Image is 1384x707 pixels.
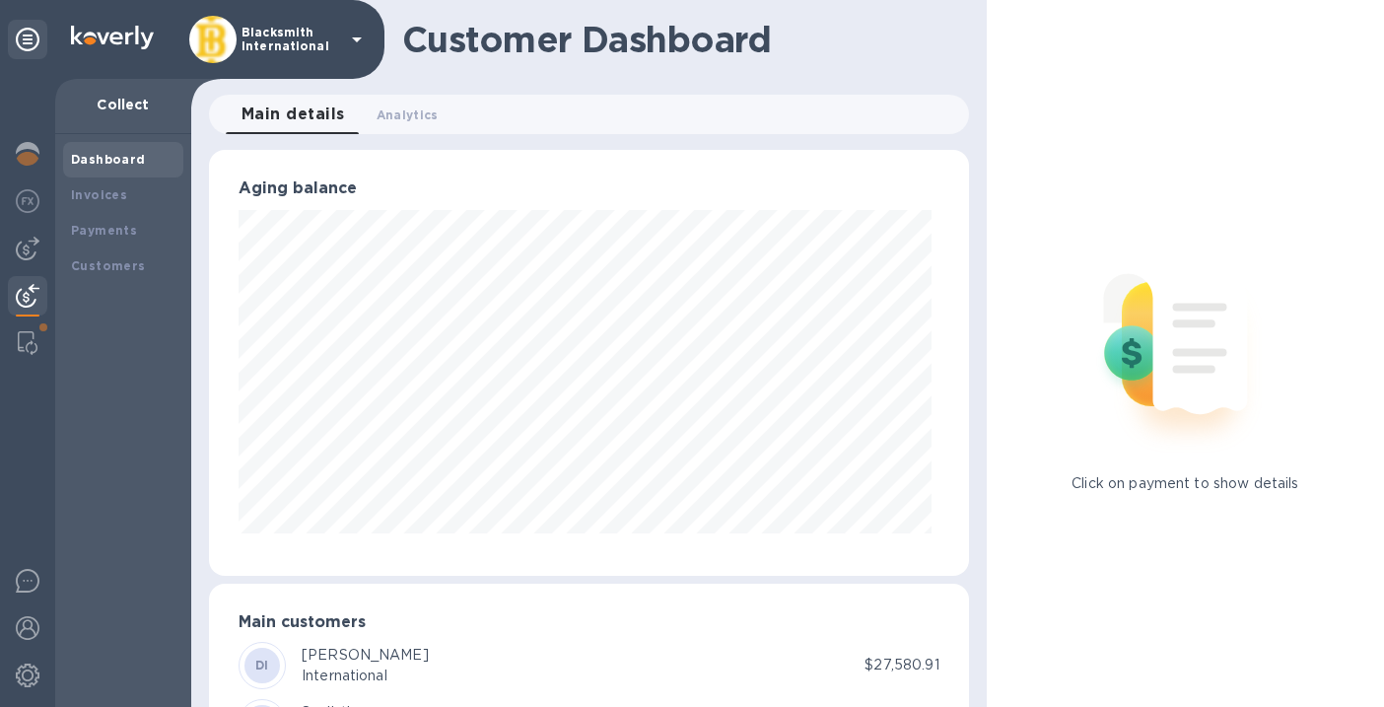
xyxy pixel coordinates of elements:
[71,187,127,202] b: Invoices
[242,26,340,53] p: Blacksmith International
[402,19,955,60] h1: Customer Dashboard
[71,152,146,167] b: Dashboard
[255,658,269,672] b: DI
[239,613,939,632] h3: Main customers
[71,223,137,238] b: Payments
[242,101,345,128] span: Main details
[71,95,175,114] p: Collect
[302,645,429,666] div: [PERSON_NAME]
[377,105,439,125] span: Analytics
[239,179,939,198] h3: Aging balance
[1072,473,1298,494] p: Click on payment to show details
[302,666,429,686] div: International
[71,258,146,273] b: Customers
[71,26,154,49] img: Logo
[865,655,938,675] p: $27,580.91
[8,20,47,59] div: Unpin categories
[16,189,39,213] img: Foreign exchange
